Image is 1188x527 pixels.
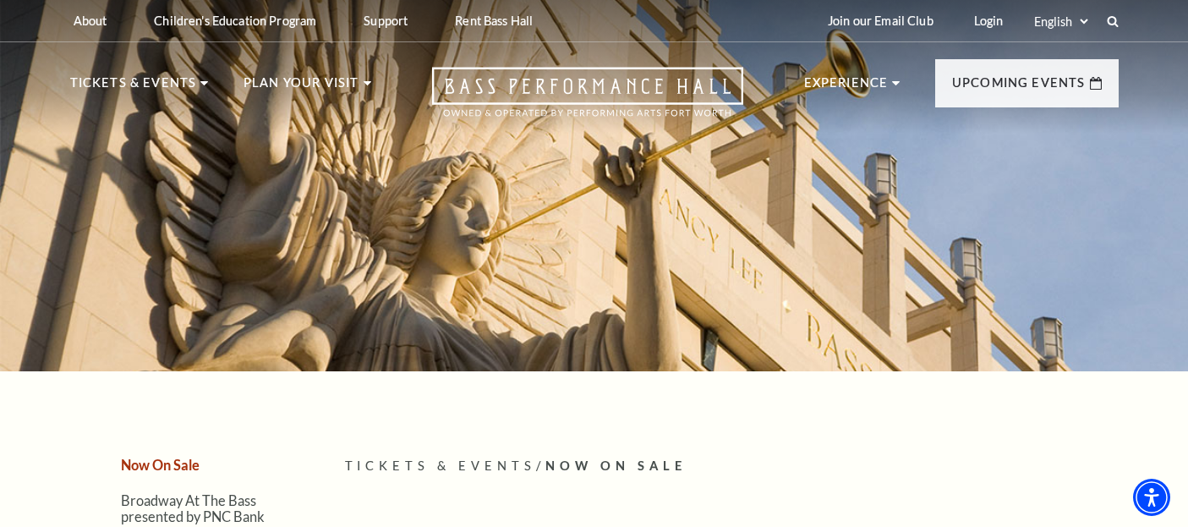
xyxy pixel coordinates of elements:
[345,456,1119,477] p: /
[545,458,687,473] span: Now On Sale
[364,14,408,28] p: Support
[804,73,889,103] p: Experience
[952,73,1086,103] p: Upcoming Events
[345,458,537,473] span: Tickets & Events
[1031,14,1091,30] select: Select:
[74,14,107,28] p: About
[121,457,200,473] a: Now On Sale
[371,67,804,134] a: Open this option
[455,14,533,28] p: Rent Bass Hall
[154,14,316,28] p: Children's Education Program
[1133,479,1170,516] div: Accessibility Menu
[70,73,197,103] p: Tickets & Events
[121,492,265,524] a: Broadway At The Bass presented by PNC Bank
[244,73,359,103] p: Plan Your Visit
